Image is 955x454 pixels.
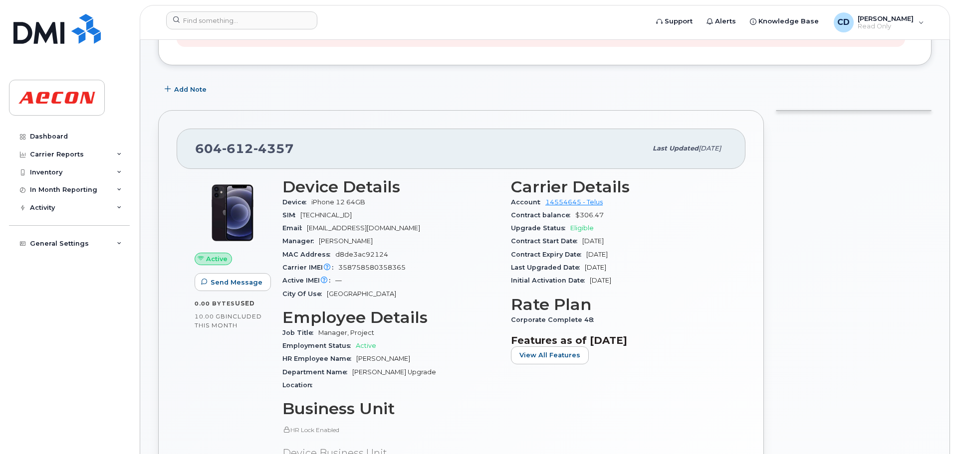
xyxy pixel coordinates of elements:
div: Cara Dato [827,12,931,32]
a: 14554645 - Telus [545,198,603,206]
span: Email [282,224,307,232]
span: Active IMEI [282,277,335,284]
span: Knowledge Base [758,16,819,26]
span: [GEOGRAPHIC_DATA] [327,290,396,298]
span: Employment Status [282,342,356,349]
span: used [235,300,255,307]
span: Initial Activation Date [511,277,590,284]
h3: Carrier Details [511,178,727,196]
span: [TECHNICAL_ID] [300,211,352,219]
span: Active [206,254,228,264]
span: [DATE] [699,145,721,152]
span: Eligible [570,224,594,232]
span: Contract Start Date [511,237,582,245]
span: Add Note [174,85,207,94]
span: MAC Address [282,251,335,258]
span: HR Employee Name [282,355,356,362]
span: — [335,277,342,284]
span: [PERSON_NAME] [858,14,914,22]
span: Send Message [211,278,262,287]
span: CD [837,16,850,28]
span: Location [282,381,317,389]
a: Alerts [700,11,743,31]
span: Device [282,198,311,206]
input: Find something... [166,11,317,29]
h3: Features as of [DATE] [511,334,727,346]
p: HR Lock Enabled [282,426,499,434]
span: 0.00 Bytes [195,300,235,307]
h3: Rate Plan [511,296,727,313]
span: SIM [282,211,300,219]
span: 358758580358365 [338,264,406,271]
span: Alerts [715,16,736,26]
span: Support [665,16,693,26]
a: Knowledge Base [743,11,826,31]
span: 4357 [253,141,294,156]
button: Send Message [195,273,271,291]
span: 612 [222,141,253,156]
span: [DATE] [582,237,604,245]
span: [DATE] [590,277,611,284]
span: City Of Use [282,290,327,298]
span: d8de3ac92124 [335,251,388,258]
span: 10.00 GB [195,313,226,320]
span: [DATE] [585,264,606,271]
span: Active [356,342,376,349]
span: Carrier IMEI [282,264,338,271]
span: View All Features [519,350,580,360]
span: [PERSON_NAME] Upgrade [352,368,436,376]
span: [PERSON_NAME] [356,355,410,362]
span: Read Only [858,22,914,30]
h3: Employee Details [282,308,499,326]
span: Last updated [653,145,699,152]
span: Last Upgraded Date [511,264,585,271]
span: [PERSON_NAME] [319,237,373,245]
span: iPhone 12 64GB [311,198,365,206]
span: [DATE] [586,251,608,258]
span: Department Name [282,368,352,376]
span: 604 [195,141,294,156]
span: Contract balance [511,211,575,219]
h3: Business Unit [282,400,499,418]
h3: Device Details [282,178,499,196]
span: included this month [195,312,262,329]
span: $306.47 [575,211,604,219]
span: [EMAIL_ADDRESS][DOMAIN_NAME] [307,224,420,232]
span: Corporate Complete 48 [511,316,599,323]
span: Job Title [282,329,318,336]
img: iPhone_12.jpg [203,183,262,243]
button: View All Features [511,346,589,364]
span: Contract Expiry Date [511,251,586,258]
span: Manager, Project [318,329,374,336]
span: Upgrade Status [511,224,570,232]
button: Add Note [158,80,215,98]
span: Account [511,198,545,206]
a: Support [649,11,700,31]
span: Manager [282,237,319,245]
